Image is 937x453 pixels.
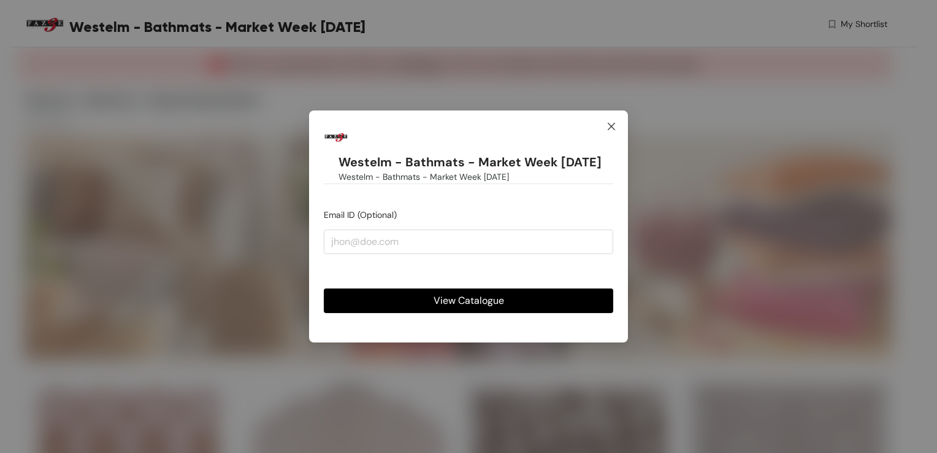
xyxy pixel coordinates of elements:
[595,110,628,144] button: Close
[324,230,613,254] input: jhon@doe.com
[324,209,397,220] span: Email ID (Optional)
[324,288,613,313] button: View Catalogue
[324,125,348,150] img: Buyer Portal
[434,293,504,308] span: View Catalogue
[338,170,509,184] span: Westelm - Bathmats - Market Week [DATE]
[338,155,602,170] h1: Westelm - Bathmats - Market Week [DATE]
[606,122,616,131] span: close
